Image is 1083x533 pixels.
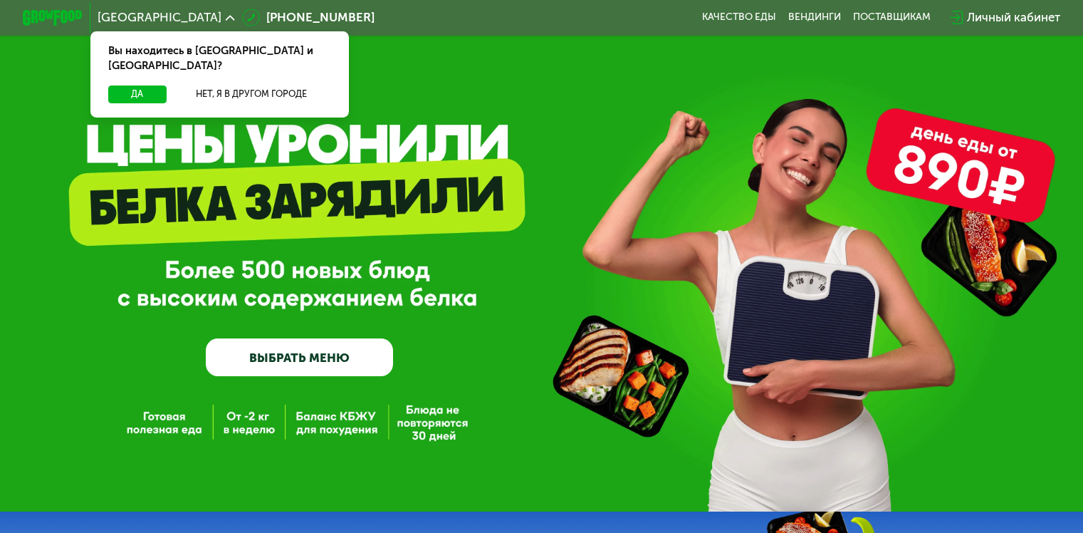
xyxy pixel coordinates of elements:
div: поставщикам [853,11,931,24]
a: [PHONE_NUMBER] [242,9,375,26]
span: [GEOGRAPHIC_DATA] [98,11,221,24]
a: Качество еды [702,11,776,24]
button: Нет, я в другом городе [172,86,331,103]
a: ВЫБРАТЬ МЕНЮ [206,338,393,376]
button: Да [108,86,166,103]
a: Вендинги [788,11,841,24]
div: Вы находитесь в [GEOGRAPHIC_DATA] и [GEOGRAPHIC_DATA]? [90,31,349,86]
div: Личный кабинет [967,9,1060,26]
